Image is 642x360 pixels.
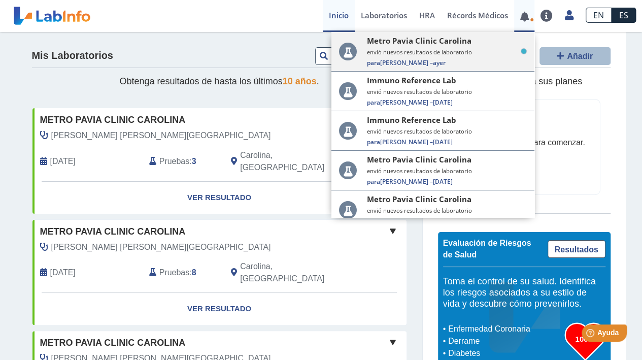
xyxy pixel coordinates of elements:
[443,276,605,309] h5: Toma el control de su salud. Identifica los riesgos asociados a su estilo de vida y descubre cómo...
[446,335,565,347] li: Derrame
[367,127,527,135] small: envió nuevos resultados de laboratorio
[240,260,352,285] span: Carolina, PR
[433,58,446,67] span: ayer
[443,239,531,259] span: Evaluación de Riesgos de Salud
[367,194,471,204] span: Metro Pavia Clinic Carolina
[40,336,186,350] span: Metro Pavia Clinic Carolina
[32,50,113,62] h4: Mis Laboratorios
[50,155,76,168] span: 2022-05-28
[433,177,453,186] span: [DATE]
[40,113,186,127] span: Metro Pavia Clinic Carolina
[367,207,527,214] small: envió nuevos resultados de laboratorio
[567,52,593,60] span: Añadir
[367,98,527,107] span: [PERSON_NAME] –
[367,58,527,67] span: [PERSON_NAME] –
[50,267,76,279] span: 2022-02-26
[367,88,527,95] small: envió nuevos resultados de laboratorio
[367,58,380,67] span: Para
[612,8,636,23] a: ES
[367,138,380,146] span: Para
[586,8,612,23] a: EN
[142,260,223,285] div: :
[367,48,527,56] small: envió nuevos resultados de laboratorio
[32,293,407,325] a: Ver Resultado
[192,157,196,166] b: 3
[119,76,319,86] span: Obtenga resultados de hasta los últimos .
[142,149,223,174] div: :
[283,76,317,86] span: 10 años
[433,217,453,225] span: [DATE]
[367,154,471,165] span: Metro Pavia Clinic Carolina
[367,115,456,125] span: Immuno Reference Lab
[446,323,565,335] li: Enfermedad Coronaria
[192,268,196,277] b: 8
[552,320,631,349] iframe: Help widget launcher
[367,98,380,107] span: Para
[367,177,380,186] span: Para
[539,47,611,65] button: Añadir
[51,129,271,142] span: Ostolaza Villarrubia, Glorimar
[367,36,471,46] span: Metro Pavia Clinic Carolina
[32,182,407,214] a: Ver Resultado
[367,217,527,225] span: [PERSON_NAME] –
[548,240,605,258] a: Resultados
[159,155,189,168] span: Pruebas
[367,167,527,175] small: envió nuevos resultados de laboratorio
[367,217,380,225] span: Para
[419,10,435,20] span: HRA
[433,138,453,146] span: [DATE]
[433,98,453,107] span: [DATE]
[159,267,189,279] span: Pruebas
[240,149,352,174] span: Carolina, PR
[367,177,527,186] span: [PERSON_NAME] –
[367,75,456,85] span: Immuno Reference Lab
[51,241,271,253] span: Ostolaza Villarrubia, Glorimar
[40,225,186,239] span: Metro Pavia Clinic Carolina
[446,347,565,359] li: Diabetes
[367,138,527,146] span: [PERSON_NAME] –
